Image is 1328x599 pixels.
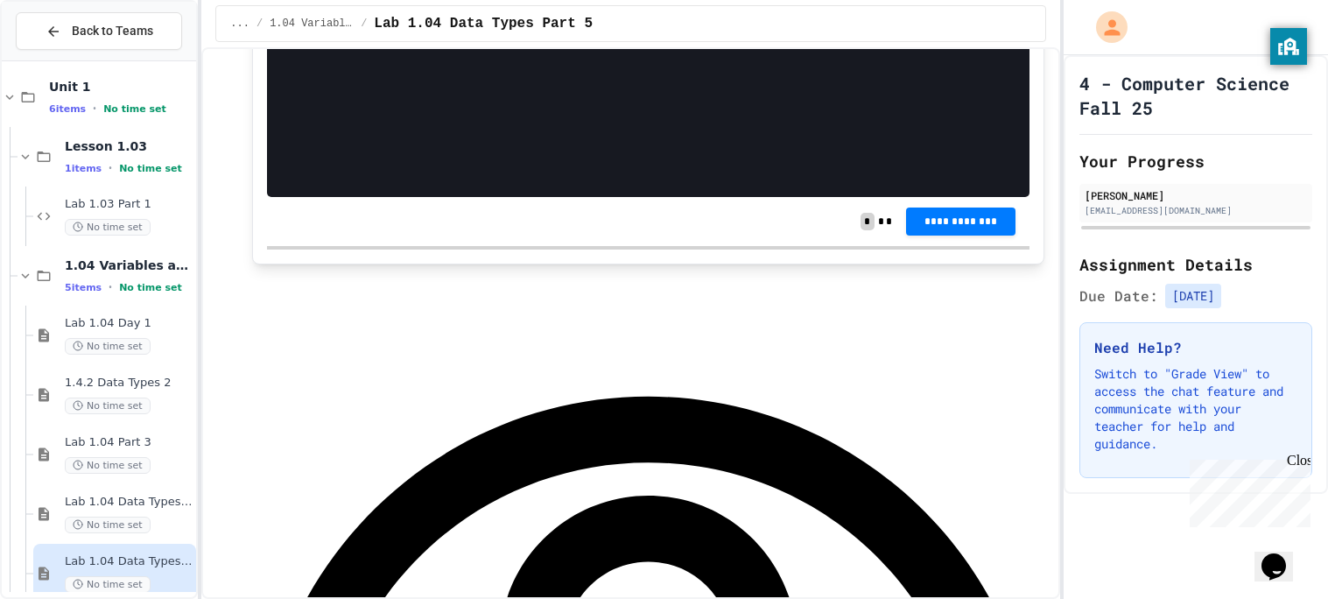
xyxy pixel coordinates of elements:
span: Lab 1.03 Part 1 [65,197,193,212]
span: No time set [65,517,151,533]
iframe: chat widget [1254,529,1310,581]
span: 1.4.2 Data Types 2 [65,376,193,391]
span: No time set [65,576,151,593]
button: Back to Teams [16,12,182,50]
span: Lab 1.04 Data Types Part 5 [374,13,593,34]
button: privacy banner [1270,28,1307,65]
span: No time set [65,457,151,474]
span: [DATE] [1165,284,1221,308]
h1: 4 - Computer Science Fall 25 [1079,71,1312,120]
span: No time set [119,282,182,293]
h2: Your Progress [1079,149,1312,173]
p: Switch to "Grade View" to access the chat feature and communicate with your teacher for help and ... [1094,365,1297,453]
span: 1.04 Variables and User Input [65,257,193,273]
span: / [256,17,263,31]
span: No time set [65,219,151,236]
span: Lab 1.04 Day 1 [65,316,193,331]
iframe: chat widget [1183,453,1310,527]
span: Lab 1.04 Data Types Part 5 [65,554,193,569]
span: No time set [103,103,166,115]
div: My Account [1078,7,1132,47]
span: 6 items [49,103,86,115]
span: Lab 1.04 Data Types Part 4 [65,495,193,510]
div: [PERSON_NAME] [1085,187,1307,203]
span: • [93,102,96,116]
span: 1.04 Variables and User Input [270,17,354,31]
div: [EMAIL_ADDRESS][DOMAIN_NAME] [1085,204,1307,217]
span: / [361,17,367,31]
span: Lesson 1.03 [65,138,193,154]
span: No time set [65,338,151,355]
div: Chat with us now!Close [7,7,121,111]
span: Lab 1.04 Part 3 [65,435,193,450]
span: Unit 1 [49,79,193,95]
span: • [109,280,112,294]
span: No time set [65,398,151,414]
h3: Need Help? [1094,337,1297,358]
span: Due Date: [1079,285,1158,307]
span: 5 items [65,282,102,293]
span: Back to Teams [72,22,153,40]
span: ... [230,17,249,31]
span: No time set [119,163,182,174]
h2: Assignment Details [1079,252,1312,277]
span: 1 items [65,163,102,174]
span: • [109,161,112,175]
